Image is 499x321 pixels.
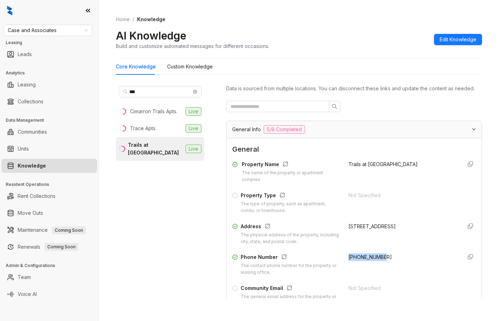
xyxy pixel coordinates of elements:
[7,6,12,16] img: logo
[167,63,213,71] div: Custom Knowledge
[1,125,97,139] li: Communities
[1,287,97,301] li: Voice AI
[332,104,337,109] span: search
[348,192,456,199] div: Not Specified
[241,223,340,232] div: Address
[434,34,482,45] button: Edit Knowledge
[1,142,97,156] li: Units
[264,125,305,134] span: 5/8 Completed
[1,223,97,237] li: Maintenance
[18,125,47,139] a: Communities
[133,16,134,23] li: /
[193,90,197,94] span: close-circle
[348,284,456,292] div: Not Specified
[241,232,340,245] div: The physical address of the property, including city, state, and postal code.
[6,117,99,123] h3: Data Management
[18,142,29,156] a: Units
[130,125,157,132] div: Trace Apts.
[348,254,392,260] span: [PHONE_NUMBER]
[241,262,340,276] div: The contact phone number for the property or leasing office.
[1,189,97,203] li: Rent Collections
[1,240,97,254] li: Renewals
[1,270,97,284] li: Team
[241,284,340,293] div: Community Email
[348,161,418,167] span: Trails at [GEOGRAPHIC_DATA]
[348,223,456,230] div: [STREET_ADDRESS]
[116,42,269,50] div: Build and customize automated messages for different occasions.
[116,29,186,42] h2: AI Knowledge
[6,40,99,46] h3: Leasing
[123,89,128,94] span: search
[18,240,78,254] a: RenewalsComing Soon
[1,95,97,109] li: Collections
[241,293,340,307] div: The general email address for the property or community inquiries.
[241,201,340,214] div: The type of property, such as apartment, condo, or townhouse.
[1,159,97,173] li: Knowledge
[6,262,99,269] h3: Admin & Configurations
[45,243,78,251] span: Coming Soon
[241,253,340,262] div: Phone Number
[116,63,156,71] div: Core Knowledge
[6,70,99,76] h3: Analytics
[52,226,86,234] span: Coming Soon
[18,78,36,92] a: Leasing
[186,107,201,116] span: Live
[227,121,482,138] div: General Info5/8 Completed
[226,85,482,92] div: Data is sourced from multiple locations. You can disconnect these links and update the content as...
[137,16,165,22] span: Knowledge
[18,206,43,220] a: Move Outs
[1,47,97,61] li: Leads
[115,16,131,23] a: Home
[18,270,31,284] a: Team
[440,36,476,43] span: Edit Knowledge
[241,192,340,201] div: Property Type
[8,25,88,36] span: Case and Associates
[1,206,97,220] li: Move Outs
[130,108,177,115] div: Cimarron Trails Apts.
[1,78,97,92] li: Leasing
[18,189,55,203] a: Rent Collections
[18,287,37,301] a: Voice AI
[242,160,340,170] div: Property Name
[242,170,340,183] div: The name of the property or apartment complex.
[232,144,476,155] span: General
[128,141,183,157] div: Trails at [GEOGRAPHIC_DATA]
[186,124,201,133] span: Live
[6,181,99,188] h3: Resident Operations
[232,126,261,133] span: General Info
[18,95,43,109] a: Collections
[186,145,201,153] span: Live
[472,127,476,131] span: expanded
[18,159,46,173] a: Knowledge
[18,47,32,61] a: Leads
